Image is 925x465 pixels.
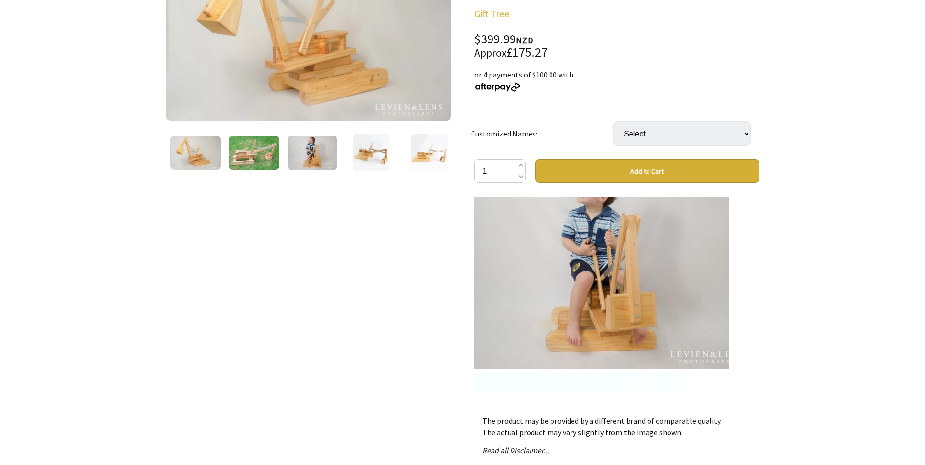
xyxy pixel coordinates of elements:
img: 🌿🇳🇿The Wooden Sand Digger: Handcrafted NZ Toy for Creative Fun [170,136,221,170]
span: NZD [516,35,533,46]
p: The product may be provided by a different brand of comparable quality. The actual product may va... [482,415,751,438]
img: Afterpay [474,83,521,92]
small: Approx [474,46,507,59]
img: 🌿🇳🇿The Wooden Sand Digger: Handcrafted NZ Toy for Creative Fun [353,134,390,171]
a: Read all Disclaimer... [482,446,550,455]
button: Add to Cart [535,159,759,183]
div: $399.99 £175.27 [474,33,759,59]
a: Gift Tree [474,7,509,19]
div: or 4 payments of $100.00 with [474,69,759,92]
img: 🌿🇳🇿The Wooden Sand Digger: Handcrafted NZ Toy for Creative Fun [229,136,279,170]
img: 🌿🇳🇿The Wooden Sand Digger: Handcrafted NZ Toy for Creative Fun [288,136,337,170]
td: Customized Names: [471,108,613,159]
img: 🌿🇳🇿The Wooden Sand Digger: Handcrafted NZ Toy for Creative Fun [411,134,448,171]
div: The Ultimate Sandpit Digger - A Toy for Generations to Come! Our sandpit digger has been a proven... [474,197,759,392]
